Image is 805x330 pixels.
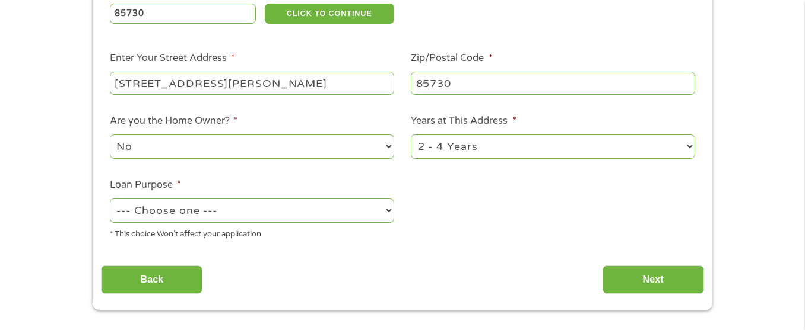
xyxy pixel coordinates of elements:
[411,115,516,127] label: Years at This Address
[110,52,235,65] label: Enter Your Street Address
[101,265,202,294] input: Back
[603,265,704,294] input: Next
[110,115,238,127] label: Are you the Home Owner?
[110,4,256,24] input: Enter Zipcode (e.g 01510)
[110,225,394,241] div: * This choice Won’t affect your application
[110,72,394,94] input: 1 Main Street
[265,4,394,24] button: CLICK TO CONTINUE
[411,52,492,65] label: Zip/Postal Code
[110,179,181,191] label: Loan Purpose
